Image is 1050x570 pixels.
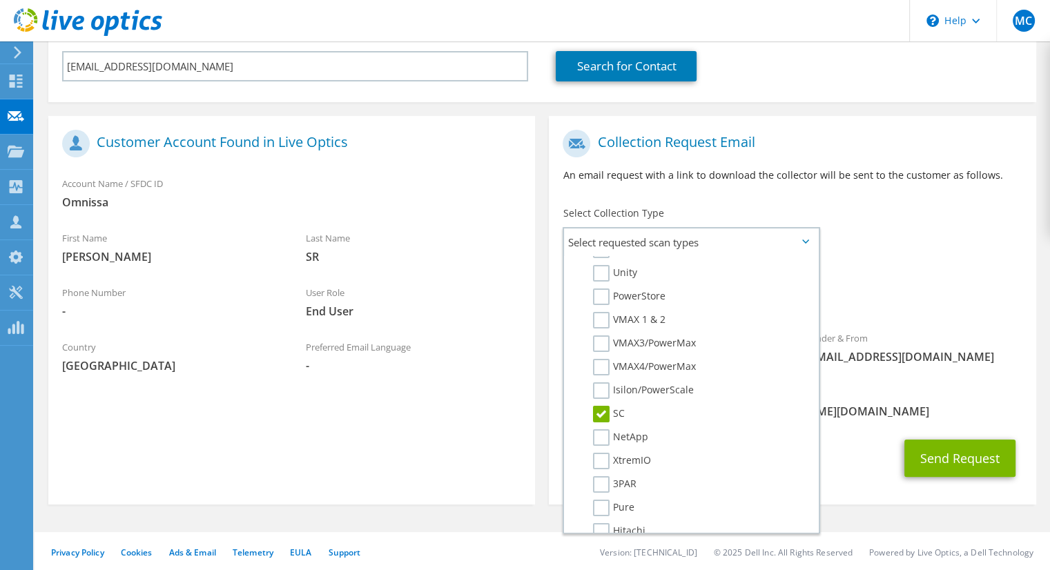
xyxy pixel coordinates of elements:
label: Unity [593,265,637,282]
label: Hitachi [593,523,645,540]
label: 3PAR [593,476,636,493]
a: Telemetry [233,547,273,558]
a: Cookies [121,547,153,558]
div: User Role [292,278,536,326]
span: [GEOGRAPHIC_DATA] [62,358,278,373]
div: First Name [48,224,292,271]
label: Select Collection Type [563,206,663,220]
label: XtremIO [593,453,651,469]
div: Requested Collections [549,262,1036,317]
a: EULA [290,547,311,558]
div: Account Name / SFDC ID [48,169,535,217]
label: Pure [593,500,634,516]
label: Isilon/PowerScale [593,382,694,399]
span: SR [306,249,522,264]
h1: Customer Account Found in Live Optics [62,130,514,157]
label: VMAX3/PowerMax [593,335,696,352]
li: Version: [TECHNICAL_ID] [600,547,697,558]
span: Select requested scan types [564,228,818,256]
div: To [549,324,793,371]
a: Support [328,547,360,558]
label: VMAX 1 & 2 [593,312,665,328]
h1: Collection Request Email [563,130,1015,157]
div: Country [48,333,292,380]
div: Last Name [292,224,536,271]
a: Ads & Email [169,547,216,558]
span: End User [306,304,522,319]
span: MC [1013,10,1035,32]
button: Send Request [904,440,1015,477]
span: [EMAIL_ADDRESS][DOMAIN_NAME] [806,349,1022,364]
div: Phone Number [48,278,292,326]
label: NetApp [593,429,648,446]
div: Sender & From [793,324,1036,371]
div: Preferred Email Language [292,333,536,380]
span: [PERSON_NAME] [62,249,278,264]
div: CC & Reply To [549,378,1036,426]
li: © 2025 Dell Inc. All Rights Reserved [714,547,853,558]
label: PowerStore [593,288,665,305]
li: Powered by Live Optics, a Dell Technology [869,547,1033,558]
span: - [306,358,522,373]
label: VMAX4/PowerMax [593,359,696,375]
label: SC [593,406,625,422]
span: Omnissa [62,195,521,210]
a: Search for Contact [556,51,697,81]
a: Privacy Policy [51,547,104,558]
svg: \n [926,14,939,27]
p: An email request with a link to download the collector will be sent to the customer as follows. [563,168,1022,183]
span: - [62,304,278,319]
